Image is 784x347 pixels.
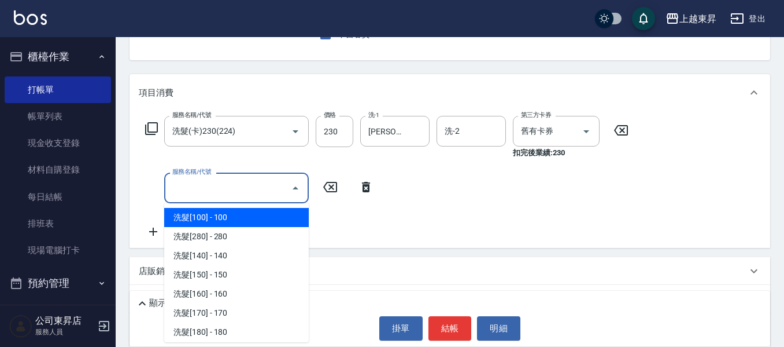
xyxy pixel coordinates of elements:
h5: 公司東昇店 [35,315,94,327]
a: 每日結帳 [5,184,111,210]
a: 帳單列表 [5,103,111,130]
div: 上越東昇 [679,12,716,26]
label: 服務名稱/代號 [172,111,211,119]
p: 店販銷售 [139,265,173,277]
label: 服務名稱/代號 [172,167,211,176]
button: 登出 [726,8,770,30]
div: 項目消費 [130,74,770,111]
button: Close [286,179,305,198]
a: 現場電腦打卡 [5,237,111,264]
button: save [632,7,655,30]
label: 價格 [324,111,336,119]
span: 洗髮[160] - 160 [164,284,309,304]
span: 洗髮[100] - 100 [164,208,309,227]
button: Open [286,122,305,141]
p: 服務人員 [35,327,94,337]
button: 明細 [477,316,520,341]
p: 顯示業績明細 [149,297,201,309]
a: 排班表 [5,210,111,237]
div: 店販銷售 [130,257,770,285]
img: Person [9,315,32,338]
span: 洗髮[170] - 170 [164,304,309,323]
label: 洗-1 [368,111,379,119]
label: 第三方卡券 [521,111,551,119]
button: 預約管理 [5,268,111,298]
a: 材料自購登錄 [5,156,111,183]
a: 打帳單 [5,76,111,103]
p: 項目消費 [139,87,173,99]
button: 掛單 [379,316,423,341]
p: 扣完後業績: 230 [513,147,607,159]
button: 櫃檯作業 [5,42,111,72]
a: 現金收支登錄 [5,130,111,156]
button: Open [577,122,596,141]
div: 預收卡販賣 [130,285,770,313]
button: 報表及分析 [5,298,111,328]
img: Logo [14,10,47,25]
span: 洗髮[280] - 280 [164,227,309,246]
span: 洗髮[180] - 180 [164,323,309,342]
button: 上越東昇 [661,7,721,31]
button: 結帳 [428,316,472,341]
span: 洗髮[140] - 140 [164,246,309,265]
span: 洗髮[150] - 150 [164,265,309,284]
